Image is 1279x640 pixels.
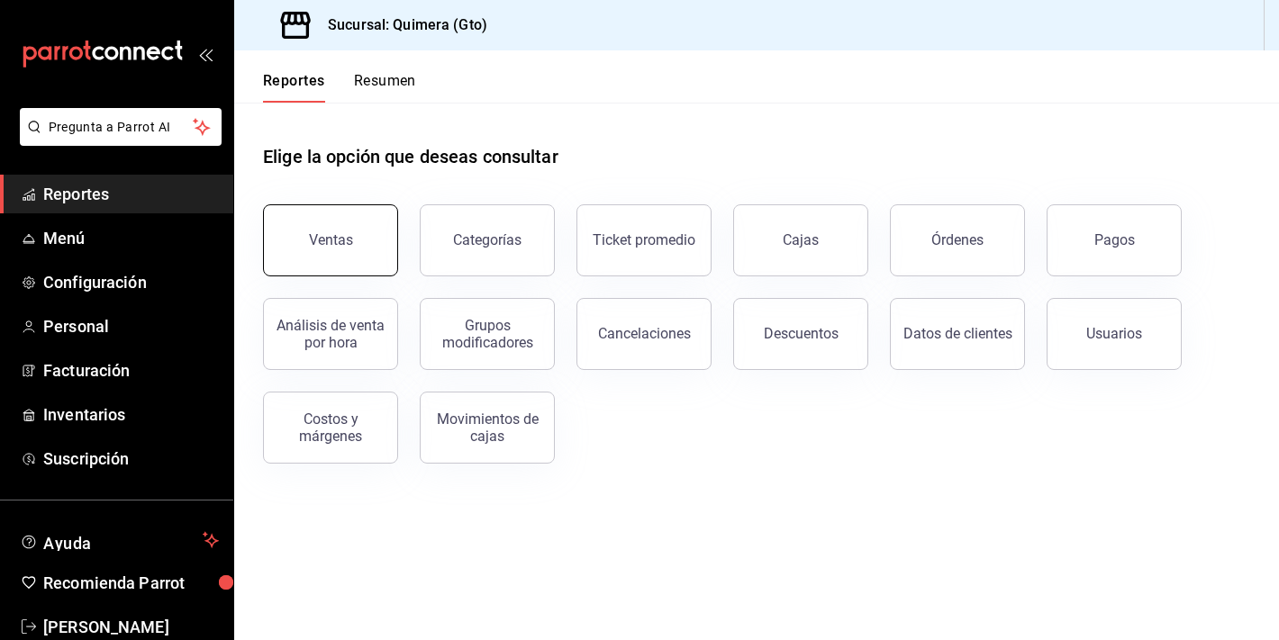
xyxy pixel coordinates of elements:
div: Datos de clientes [903,325,1012,342]
div: Ticket promedio [593,231,695,248]
button: Pregunta a Parrot AI [20,108,222,146]
div: navigation tabs [263,72,416,103]
button: Órdenes [890,204,1025,276]
div: Análisis de venta por hora [275,317,386,351]
button: Reportes [263,72,325,103]
div: Categorías [453,231,522,248]
button: Categorías [420,204,555,276]
h1: Elige la opción que deseas consultar [263,143,558,170]
button: Análisis de venta por hora [263,298,398,370]
button: open_drawer_menu [198,47,213,61]
span: Personal [43,314,219,338]
span: Suscripción [43,446,219,471]
div: Cancelaciones [598,325,691,342]
button: Cajas [733,204,868,276]
div: Descuentos [764,325,839,342]
div: Grupos modificadores [431,317,543,351]
span: Recomienda Parrot [43,571,219,595]
h3: Sucursal: Quimera (Gto) [313,14,487,36]
span: Pregunta a Parrot AI [49,118,194,137]
span: Menú [43,226,219,250]
span: Facturación [43,358,219,383]
div: Usuarios [1086,325,1142,342]
div: Movimientos de cajas [431,410,543,445]
span: Ayuda [43,529,195,551]
button: Grupos modificadores [420,298,555,370]
button: Resumen [354,72,416,103]
div: Cajas [783,231,819,248]
div: Órdenes [931,231,984,248]
div: Ventas [309,231,353,248]
button: Descuentos [733,298,868,370]
button: Costos y márgenes [263,392,398,464]
span: Configuración [43,270,219,294]
button: Usuarios [1047,298,1182,370]
button: Movimientos de cajas [420,392,555,464]
span: [PERSON_NAME] [43,615,219,639]
button: Datos de clientes [890,298,1025,370]
a: Pregunta a Parrot AI [13,131,222,149]
span: Reportes [43,182,219,206]
button: Ticket promedio [576,204,712,276]
button: Ventas [263,204,398,276]
div: Pagos [1094,231,1135,248]
div: Costos y márgenes [275,410,386,445]
button: Cancelaciones [576,298,712,370]
span: Inventarios [43,402,219,427]
button: Pagos [1047,204,1182,276]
